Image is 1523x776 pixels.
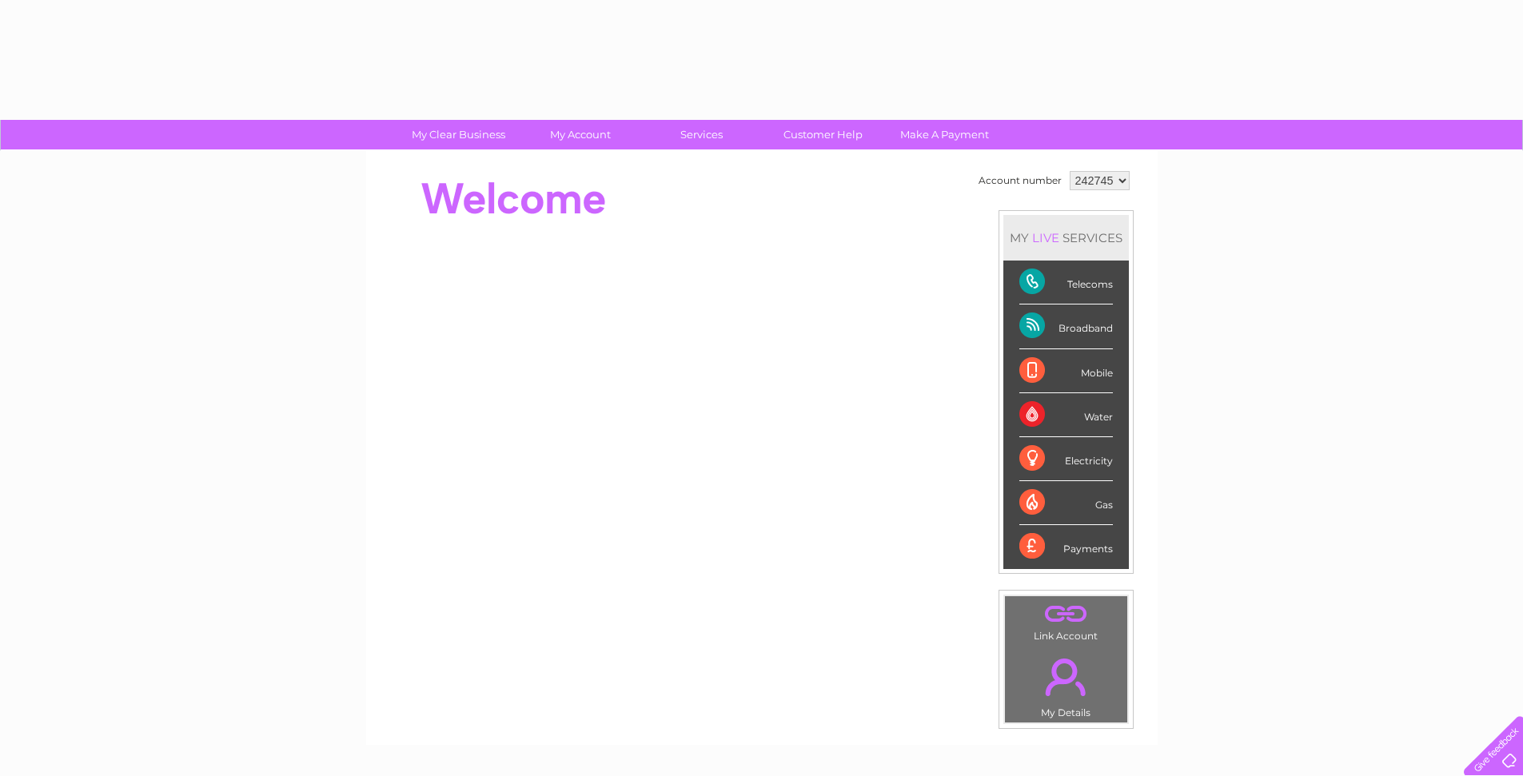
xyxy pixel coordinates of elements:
a: Customer Help [757,120,889,149]
div: Payments [1019,525,1113,568]
div: Broadband [1019,304,1113,348]
td: My Details [1004,645,1128,723]
a: Make A Payment [879,120,1011,149]
div: Telecoms [1019,261,1113,304]
div: Mobile [1019,349,1113,393]
div: MY SERVICES [1003,215,1129,261]
a: . [1009,600,1123,628]
div: Electricity [1019,437,1113,481]
div: Water [1019,393,1113,437]
div: Gas [1019,481,1113,525]
a: Services [636,120,767,149]
div: LIVE [1029,230,1063,245]
a: . [1009,649,1123,705]
a: My Clear Business [393,120,524,149]
td: Link Account [1004,595,1128,646]
a: My Account [514,120,646,149]
td: Account number [975,167,1066,194]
